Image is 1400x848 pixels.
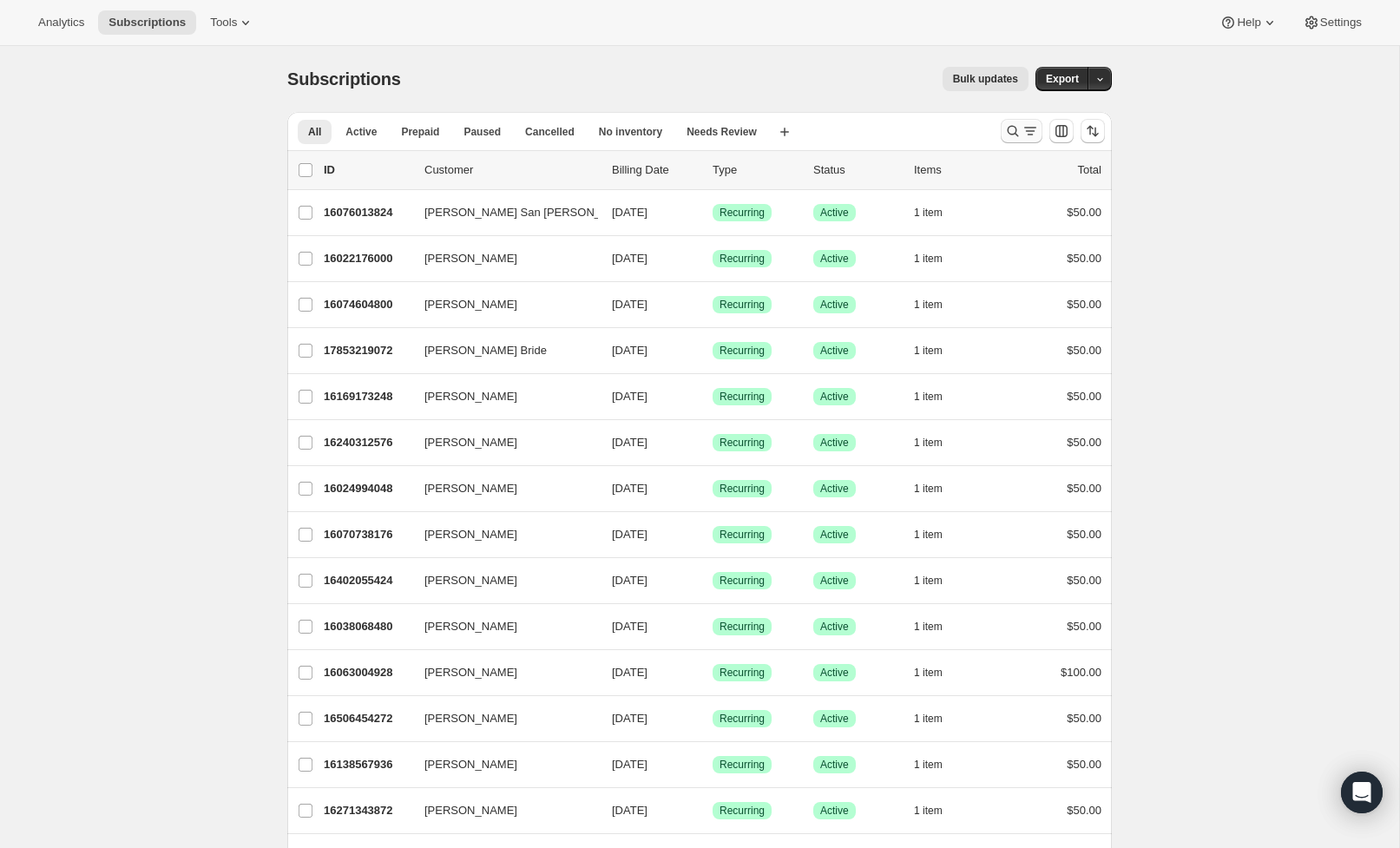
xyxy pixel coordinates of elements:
p: 17853219072 [324,342,411,359]
div: 16038068480[PERSON_NAME][DATE]SuccessRecurringSuccessActive1 item$50.00 [324,615,1101,639]
span: Settings [1320,16,1362,30]
button: Tools [200,10,265,35]
span: Active [820,804,849,818]
span: Help [1237,16,1260,30]
span: Active [820,712,849,726]
button: Bulk updates [943,67,1029,91]
button: [PERSON_NAME] [414,245,588,273]
button: [PERSON_NAME] [414,521,588,549]
span: Subscriptions [108,16,186,30]
p: ID [324,161,411,179]
span: [DATE] [612,390,647,403]
span: Prepaid [401,125,439,139]
div: 16024994048[PERSON_NAME][DATE]SuccessRecurringSuccessActive1 item$50.00 [324,477,1101,501]
span: [DATE] [612,298,647,311]
span: [PERSON_NAME] [424,664,517,681]
button: 1 item [914,523,962,547]
span: [PERSON_NAME] [424,618,517,635]
span: $50.00 [1067,344,1101,357]
span: Active [345,125,377,139]
span: 1 item [914,620,943,634]
span: Recurring [720,758,765,772]
span: Active [820,666,849,680]
span: Recurring [720,712,765,726]
button: 1 item [914,477,962,501]
span: $50.00 [1067,804,1101,817]
p: 16169173248 [324,388,411,405]
span: Recurring [720,528,765,542]
button: Search and filter results [1001,119,1042,143]
span: 1 item [914,482,943,496]
span: Recurring [720,620,765,634]
span: $50.00 [1067,528,1101,541]
p: 16024994048 [324,480,411,497]
span: $50.00 [1067,712,1101,725]
span: Active [820,620,849,634]
span: Recurring [720,436,765,450]
button: 1 item [914,385,962,409]
span: Recurring [720,666,765,680]
p: 16402055424 [324,572,411,589]
p: 16271343872 [324,802,411,819]
button: Customize table column order and visibility [1049,119,1074,143]
div: 16022176000[PERSON_NAME][DATE]SuccessRecurringSuccessActive1 item$50.00 [324,247,1101,271]
button: [PERSON_NAME] [414,751,588,779]
span: [PERSON_NAME] [424,572,517,589]
span: 1 item [914,758,943,772]
span: 1 item [914,390,943,404]
span: [DATE] [612,620,647,633]
span: $50.00 [1067,482,1101,495]
span: Export [1046,72,1079,86]
div: Type [713,161,799,179]
span: $50.00 [1067,206,1101,219]
span: [DATE] [612,712,647,725]
button: 1 item [914,661,962,685]
span: [PERSON_NAME] [424,756,517,773]
p: 16070738176 [324,526,411,543]
span: Active [820,436,849,450]
p: Total [1078,161,1101,179]
span: [PERSON_NAME] [424,296,517,313]
span: $50.00 [1067,574,1101,587]
span: $50.00 [1067,298,1101,311]
span: Recurring [720,344,765,358]
p: Billing Date [612,161,699,179]
p: 16063004928 [324,664,411,681]
span: 1 item [914,344,943,358]
span: 1 item [914,206,943,220]
span: Active [820,758,849,772]
span: Recurring [720,298,765,312]
p: 16022176000 [324,250,411,267]
span: 1 item [914,712,943,726]
button: Subscriptions [98,10,196,35]
div: 16402055424[PERSON_NAME][DATE]SuccessRecurringSuccessActive1 item$50.00 [324,569,1101,593]
div: Items [914,161,1001,179]
button: [PERSON_NAME] Bride [414,337,588,365]
span: $50.00 [1067,620,1101,633]
span: [PERSON_NAME] [424,434,517,451]
button: [PERSON_NAME] [414,475,588,503]
span: Recurring [720,206,765,220]
span: 1 item [914,804,943,818]
p: 16138567936 [324,756,411,773]
span: Analytics [38,16,84,30]
span: [DATE] [612,252,647,265]
span: [DATE] [612,344,647,357]
span: 1 item [914,436,943,450]
button: Help [1209,10,1288,35]
span: $100.00 [1061,666,1101,679]
span: $50.00 [1067,390,1101,403]
span: All [308,125,321,139]
button: 1 item [914,569,962,593]
div: 17853219072[PERSON_NAME] Bride[DATE]SuccessRecurringSuccessActive1 item$50.00 [324,339,1101,363]
div: 16063004928[PERSON_NAME][DATE]SuccessRecurringSuccessActive1 item$100.00 [324,661,1101,685]
button: [PERSON_NAME] [414,797,588,825]
span: 1 item [914,298,943,312]
span: [DATE] [612,758,647,771]
span: 1 item [914,528,943,542]
span: Paused [463,125,501,139]
span: Active [820,574,849,588]
p: 16074604800 [324,296,411,313]
span: Cancelled [525,125,575,139]
span: [PERSON_NAME] [424,802,517,819]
